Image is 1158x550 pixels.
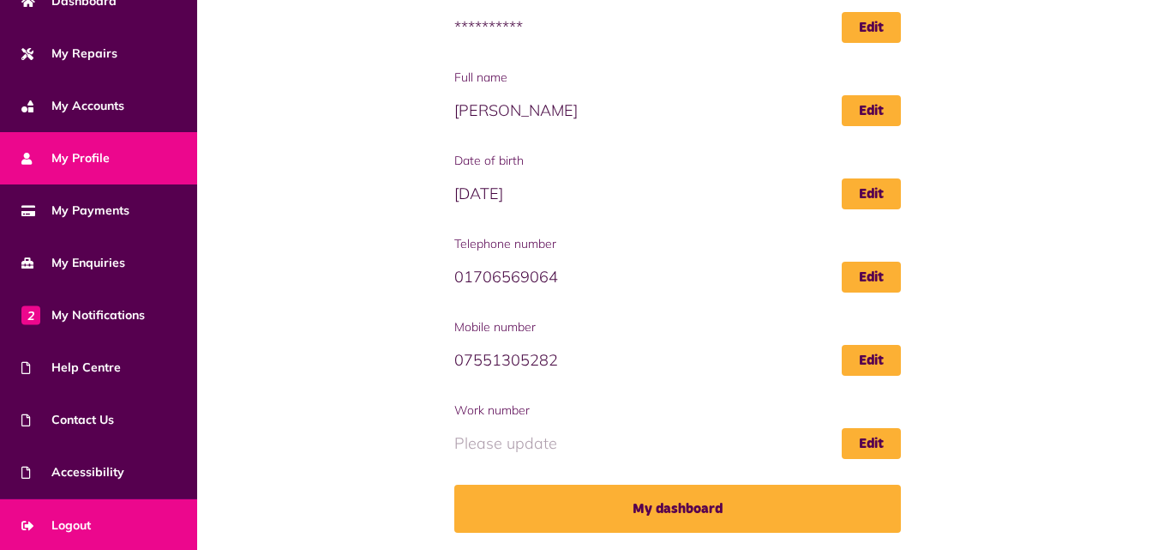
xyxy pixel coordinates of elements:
a: Edit [842,428,901,459]
a: My dashboard [454,485,901,533]
span: My Enquiries [21,254,125,272]
span: Date of birth [454,152,901,170]
span: Mobile number [454,318,901,336]
span: Work number [454,402,901,420]
span: Telephone number [454,235,901,253]
span: Full name [454,69,901,87]
span: 2 [21,305,40,324]
span: Contact Us [21,411,114,429]
span: My Accounts [21,97,124,115]
span: Please update [454,428,901,459]
span: [PERSON_NAME] [454,95,901,126]
a: Edit [842,178,901,209]
span: My Payments [21,202,129,220]
span: 07551305282 [454,345,901,376]
a: Edit [842,345,901,376]
a: Edit [842,262,901,293]
span: My Repairs [21,45,117,63]
span: Accessibility [21,463,124,481]
span: My Notifications [21,306,145,324]
span: Logout [21,517,91,535]
span: 01706569064 [454,262,901,293]
span: [DATE] [454,178,901,209]
span: My Profile [21,149,110,167]
span: Help Centre [21,359,121,377]
a: Edit [842,95,901,126]
a: Edit [842,12,901,43]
